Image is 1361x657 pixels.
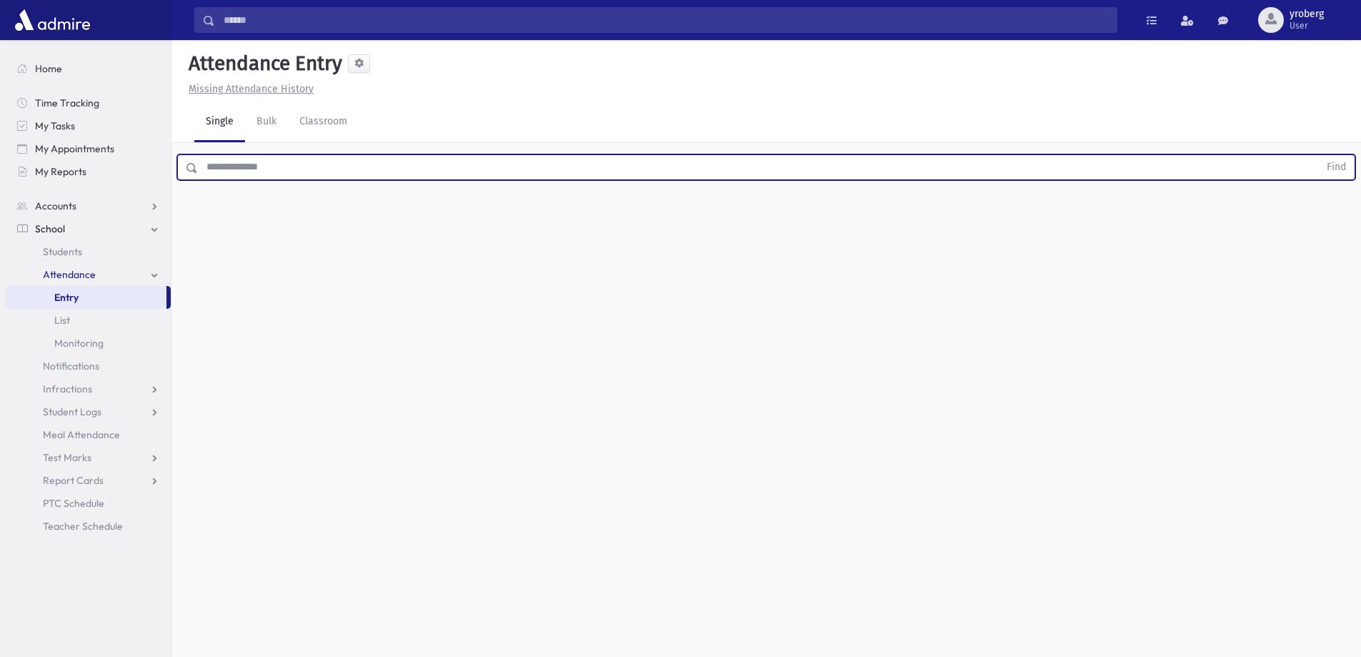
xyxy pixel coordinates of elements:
a: Report Cards [6,469,171,492]
a: My Reports [6,160,171,183]
span: My Reports [35,165,86,178]
img: AdmirePro [11,6,94,34]
a: Bulk [245,102,288,142]
h5: Attendance Entry [183,51,342,76]
span: List [54,314,70,327]
span: My Tasks [35,119,75,132]
a: My Appointments [6,137,171,160]
a: My Tasks [6,114,171,137]
a: Teacher Schedule [6,515,171,538]
span: Entry [54,291,79,304]
span: yroberg [1290,9,1324,20]
a: Missing Attendance History [183,83,314,95]
span: Attendance [43,268,96,281]
span: Accounts [35,199,76,212]
span: Time Tracking [35,97,99,109]
a: School [6,217,171,240]
span: Teacher Schedule [43,520,123,533]
span: PTC Schedule [43,497,104,510]
a: PTC Schedule [6,492,171,515]
a: Accounts [6,194,171,217]
a: Monitoring [6,332,171,355]
span: Students [43,245,82,258]
a: Meal Attendance [6,423,171,446]
span: School [35,222,65,235]
a: Single [194,102,245,142]
span: Infractions [43,382,92,395]
button: Find [1318,155,1355,179]
a: Entry [6,286,166,309]
span: User [1290,20,1324,31]
span: Test Marks [43,451,91,464]
u: Missing Attendance History [189,83,314,95]
a: Notifications [6,355,171,377]
a: Student Logs [6,400,171,423]
span: Meal Attendance [43,428,120,441]
a: Classroom [288,102,359,142]
input: Search [215,7,1117,33]
a: Infractions [6,377,171,400]
span: Student Logs [43,405,101,418]
span: Home [35,62,62,75]
span: Notifications [43,360,99,372]
span: My Appointments [35,142,114,155]
a: Students [6,240,171,263]
a: Time Tracking [6,92,171,114]
a: Home [6,57,171,80]
span: Report Cards [43,474,104,487]
a: List [6,309,171,332]
a: Test Marks [6,446,171,469]
a: Attendance [6,263,171,286]
span: Monitoring [54,337,104,350]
